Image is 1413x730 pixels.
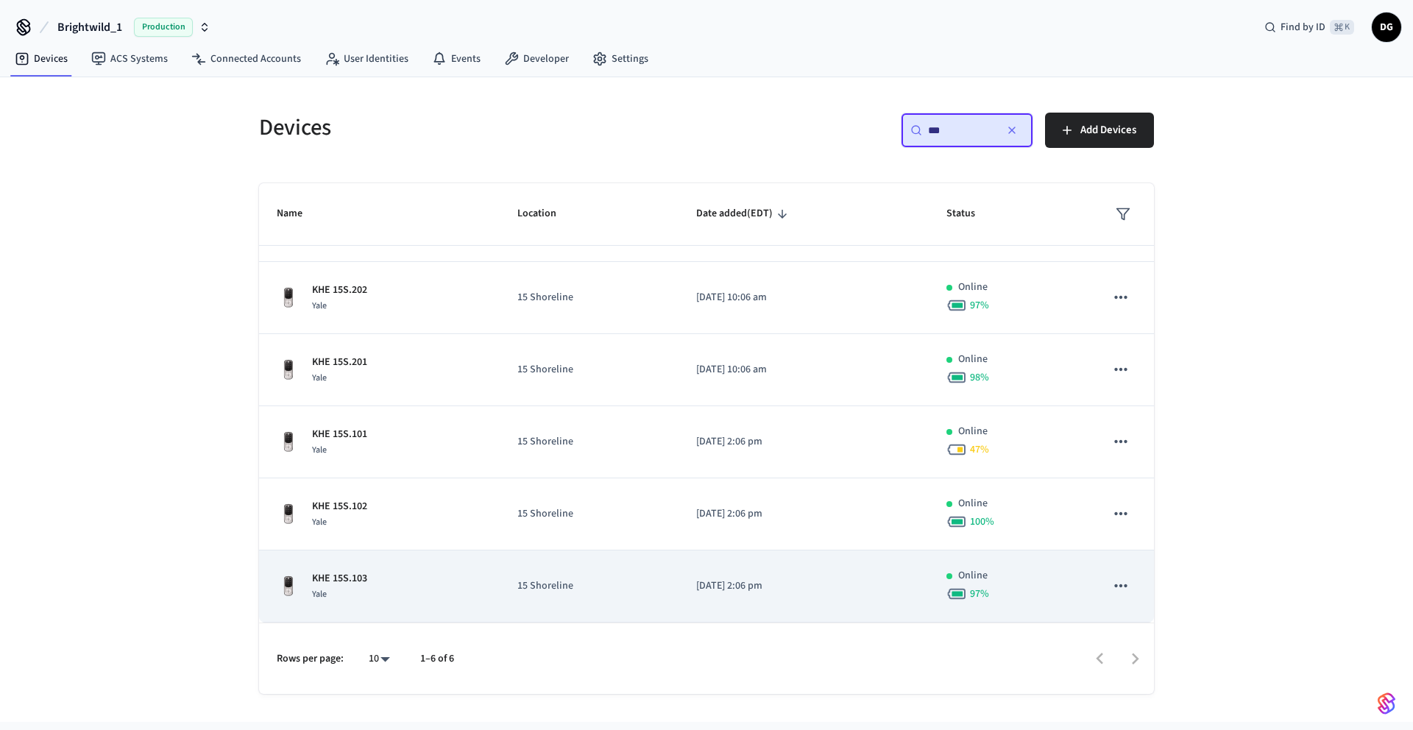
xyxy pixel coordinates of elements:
[696,202,792,225] span: Date added(EDT)
[313,46,420,72] a: User Identities
[970,587,989,601] span: 97 %
[1045,113,1154,148] button: Add Devices
[277,503,300,526] img: Yale Assure Touchscreen Wifi Smart Lock, Satin Nickel, Front
[581,46,660,72] a: Settings
[361,648,397,670] div: 10
[958,352,988,367] p: Online
[970,514,994,529] span: 100 %
[57,18,122,36] span: Brightwild_1
[277,286,300,310] img: Yale Assure Touchscreen Wifi Smart Lock, Satin Nickel, Front
[277,202,322,225] span: Name
[312,588,327,600] span: Yale
[1330,20,1354,35] span: ⌘ K
[696,578,911,594] p: [DATE] 2:06 pm
[259,113,698,143] h5: Devices
[696,506,911,522] p: [DATE] 2:06 pm
[180,46,313,72] a: Connected Accounts
[79,46,180,72] a: ACS Systems
[420,651,454,667] p: 1–6 of 6
[277,651,344,667] p: Rows per page:
[312,571,367,587] p: KHE 15S.103
[696,362,911,378] p: [DATE] 10:06 am
[517,506,661,522] p: 15 Shoreline
[1080,121,1136,140] span: Add Devices
[277,358,300,382] img: Yale Assure Touchscreen Wifi Smart Lock, Satin Nickel, Front
[958,496,988,511] p: Online
[134,18,193,37] span: Production
[312,444,327,456] span: Yale
[1378,692,1395,715] img: SeamLogoGradient.69752ec5.svg
[1281,20,1325,35] span: Find by ID
[517,290,661,305] p: 15 Shoreline
[958,424,988,439] p: Online
[312,516,327,528] span: Yale
[696,290,911,305] p: [DATE] 10:06 am
[517,434,661,450] p: 15 Shoreline
[259,127,1154,623] table: sticky table
[312,355,367,370] p: KHE 15S.201
[517,202,576,225] span: Location
[1372,13,1401,42] button: DG
[958,280,988,295] p: Online
[696,434,911,450] p: [DATE] 2:06 pm
[970,298,989,313] span: 97 %
[517,362,661,378] p: 15 Shoreline
[970,442,989,457] span: 47 %
[312,283,367,298] p: KHE 15S.202
[958,568,988,584] p: Online
[312,427,367,442] p: KHE 15S.101
[970,370,989,385] span: 98 %
[312,300,327,312] span: Yale
[1373,14,1400,40] span: DG
[492,46,581,72] a: Developer
[1253,14,1366,40] div: Find by ID⌘ K
[3,46,79,72] a: Devices
[946,202,994,225] span: Status
[312,372,327,384] span: Yale
[517,578,661,594] p: 15 Shoreline
[312,499,367,514] p: KHE 15S.102
[277,575,300,598] img: Yale Assure Touchscreen Wifi Smart Lock, Satin Nickel, Front
[420,46,492,72] a: Events
[277,430,300,454] img: Yale Assure Touchscreen Wifi Smart Lock, Satin Nickel, Front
